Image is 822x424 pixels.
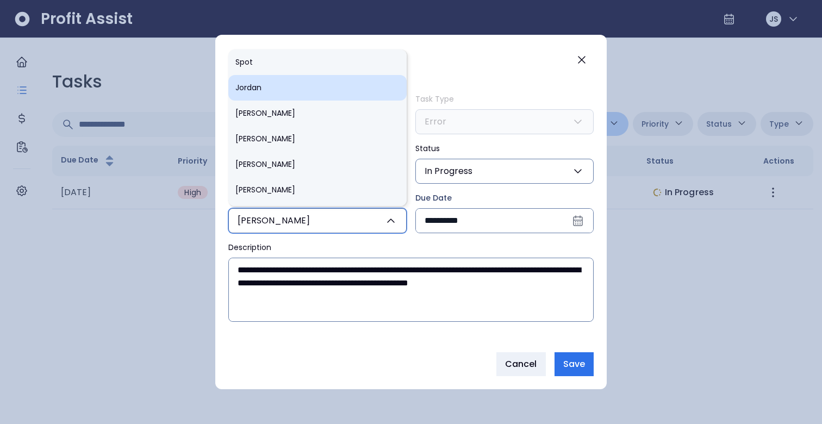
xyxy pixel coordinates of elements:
li: [PERSON_NAME] [228,177,407,203]
li: Shey [228,203,407,228]
li: [PERSON_NAME] [228,152,407,177]
li: Jordan [228,75,407,101]
li: Spot [228,49,407,75]
button: Open calendar [569,212,587,229]
button: Close [570,48,594,72]
span: Error [425,115,446,128]
li: [PERSON_NAME] [228,126,407,152]
span: Task Type [415,93,454,104]
span: Cancel [505,358,537,371]
label: Due Date [415,192,594,204]
span: Save [563,358,585,371]
span: Status [415,143,440,154]
span: Description [228,242,271,253]
button: Save [555,352,594,376]
button: Cancel [496,352,546,376]
li: [PERSON_NAME] [228,101,407,126]
span: In Progress [425,165,472,178]
span: [PERSON_NAME] [238,214,310,227]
